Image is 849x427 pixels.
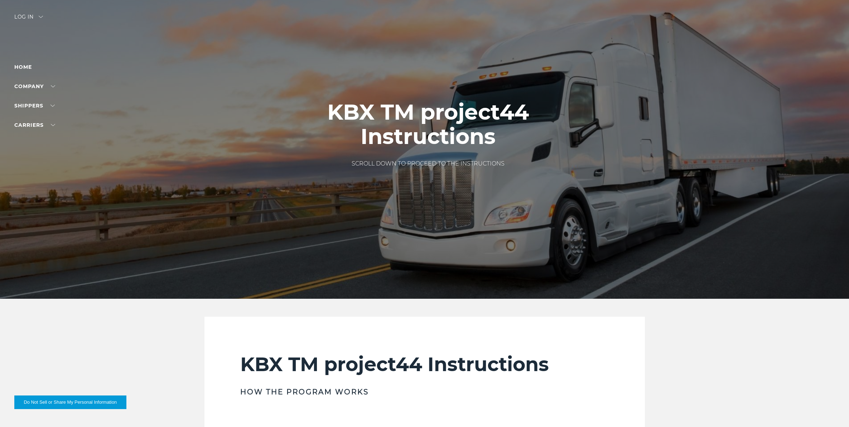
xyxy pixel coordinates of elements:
p: SCROLL DOWN TO PROCEED TO THE INSTRUCTIONS [281,159,575,168]
a: Carriers [14,122,55,128]
a: Home [14,64,32,70]
a: Company [14,83,55,90]
div: Log in [14,14,43,25]
button: Do Not Sell or Share My Personal Information [14,395,126,409]
img: arrow [39,16,43,18]
h1: KBX TM project44 Instructions [281,100,575,149]
h2: KBX TM project44 Instructions [240,352,609,376]
a: SHIPPERS [14,102,55,109]
h3: How the program works [240,387,609,397]
img: kbx logo [398,14,452,46]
